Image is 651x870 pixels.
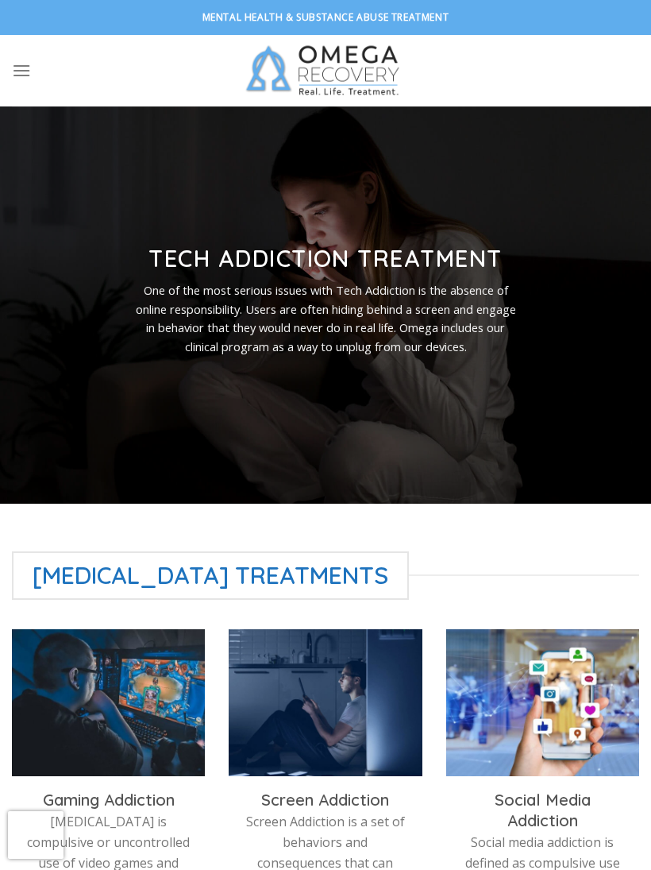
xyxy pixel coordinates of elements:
strong: Mental Health & Substance Abuse Treatment [202,10,449,24]
a: Menu [12,51,31,90]
p: One of the most serious issues with Tech Addiction is the absence of online responsibility. Users... [130,281,521,357]
h3: Screen Addiction [241,790,410,810]
h3: Social Media Addiction [458,790,627,831]
img: Omega Recovery [237,35,415,106]
strong: Tech Addiction Treatment [148,243,502,273]
h3: Gaming Addiction [24,790,193,810]
span: [MEDICAL_DATA] Treatments [12,551,409,600]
